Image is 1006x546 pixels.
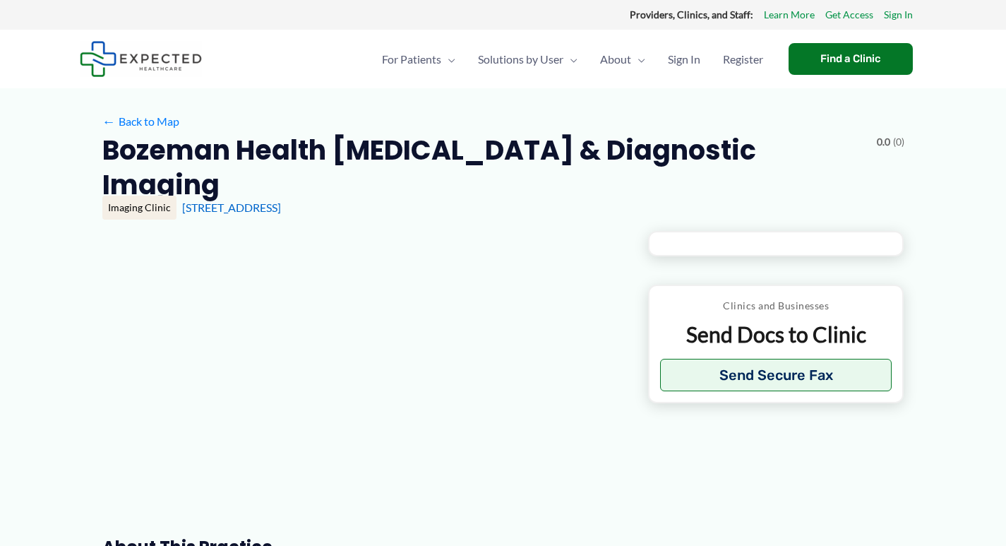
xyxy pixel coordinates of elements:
[563,35,577,84] span: Menu Toggle
[723,35,763,84] span: Register
[102,196,176,220] div: Imaging Clinic
[657,35,712,84] a: Sign In
[668,35,700,84] span: Sign In
[102,111,179,132] a: ←Back to Map
[467,35,589,84] a: Solutions by UserMenu Toggle
[630,8,753,20] strong: Providers, Clinics, and Staff:
[660,321,892,348] p: Send Docs to Clinic
[712,35,774,84] a: Register
[631,35,645,84] span: Menu Toggle
[371,35,467,84] a: For PatientsMenu Toggle
[884,6,913,24] a: Sign In
[764,6,815,24] a: Learn More
[371,35,774,84] nav: Primary Site Navigation
[102,114,116,128] span: ←
[877,133,890,151] span: 0.0
[102,133,866,203] h2: Bozeman Health [MEDICAL_DATA] & Diagnostic Imaging
[660,359,892,391] button: Send Secure Fax
[441,35,455,84] span: Menu Toggle
[382,35,441,84] span: For Patients
[600,35,631,84] span: About
[589,35,657,84] a: AboutMenu Toggle
[825,6,873,24] a: Get Access
[182,201,281,214] a: [STREET_ADDRESS]
[893,133,904,151] span: (0)
[478,35,563,84] span: Solutions by User
[660,297,892,315] p: Clinics and Businesses
[789,43,913,75] a: Find a Clinic
[80,41,202,77] img: Expected Healthcare Logo - side, dark font, small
